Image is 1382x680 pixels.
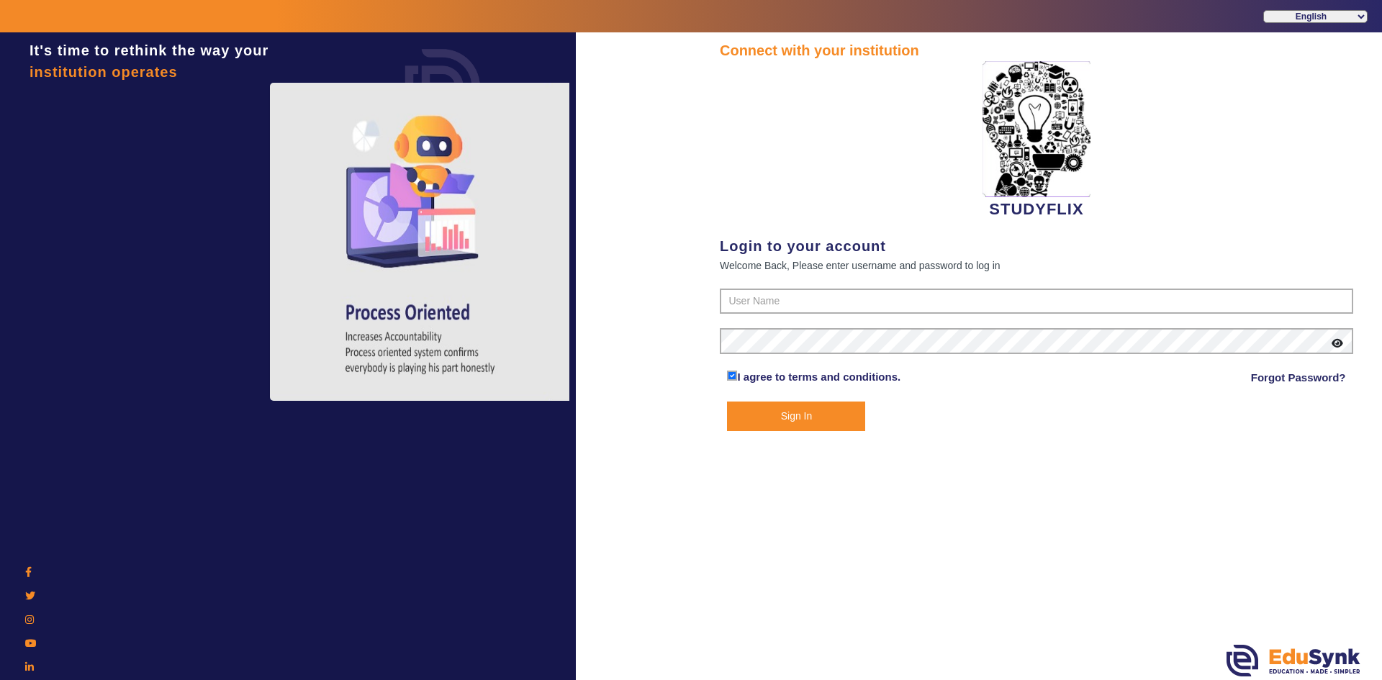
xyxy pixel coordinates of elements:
[727,402,865,431] button: Sign In
[720,40,1353,61] div: Connect with your institution
[1251,369,1346,386] a: Forgot Password?
[270,83,572,401] img: login4.png
[737,371,900,383] a: I agree to terms and conditions.
[1227,645,1360,676] img: edusynk.png
[720,61,1353,221] div: STUDYFLIX
[720,257,1353,274] div: Welcome Back, Please enter username and password to log in
[720,235,1353,257] div: Login to your account
[983,61,1090,197] img: 2da83ddf-6089-4dce-a9e2-416746467bdd
[30,42,268,58] span: It's time to rethink the way your
[30,64,178,80] span: institution operates
[720,289,1353,314] input: User Name
[389,32,497,140] img: login.png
